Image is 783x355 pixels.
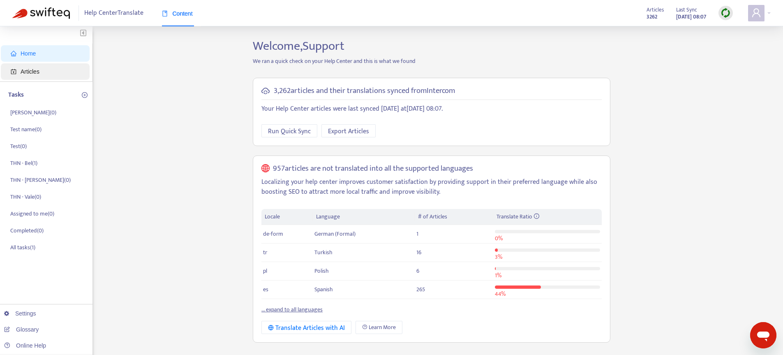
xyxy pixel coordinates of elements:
[261,124,317,137] button: Run Quick Sync
[261,87,270,95] span: cloud-sync
[263,229,283,239] span: de-form
[369,323,396,332] span: Learn More
[10,243,35,252] p: All tasks ( 1 )
[497,212,598,221] div: Translate Ratio
[11,69,16,74] span: account-book
[356,321,402,334] a: Learn More
[10,142,27,151] p: Test ( 0 )
[10,108,56,117] p: [PERSON_NAME] ( 0 )
[10,193,41,201] p: THN - Vale ( 0 )
[416,266,419,276] span: 6
[162,11,168,16] span: book
[4,310,36,317] a: Settings
[416,229,418,239] span: 1
[253,36,344,56] span: Welcome, Support
[314,285,333,294] span: Spanish
[263,266,267,276] span: pl
[273,164,473,174] h5: 957 articles are not translated into all the supported languages
[84,5,143,21] span: Help Center Translate
[10,176,71,184] p: THN - [PERSON_NAME] ( 0 )
[415,209,493,225] th: # of Articles
[263,248,267,257] span: tr
[12,7,70,19] img: Swifteq
[495,271,501,280] span: 1 %
[261,104,602,114] p: Your Help Center articles were last synced [DATE] at [DATE] 08:07 .
[416,248,421,257] span: 16
[10,209,54,218] p: Assigned to me ( 0 )
[10,125,42,134] p: Test name ( 0 )
[162,10,193,17] span: Content
[495,234,503,243] span: 0 %
[82,92,88,98] span: plus-circle
[268,323,345,333] div: Translate Articles with AI
[21,68,39,75] span: Articles
[328,126,369,137] span: Export Articles
[261,321,351,334] button: Translate Articles with AI
[676,12,706,21] strong: [DATE] 08:07
[676,5,697,14] span: Last Sync
[11,51,16,56] span: home
[321,124,376,137] button: Export Articles
[247,57,617,65] p: We ran a quick check on your Help Center and this is what we found
[10,159,37,167] p: THN - Bel ( 1 )
[751,8,761,18] span: user
[268,126,311,137] span: Run Quick Sync
[8,90,24,100] p: Tasks
[261,305,323,314] a: ... expand to all languages
[261,209,313,225] th: Locale
[4,326,39,333] a: Glossary
[263,285,268,294] span: es
[495,289,506,299] span: 44 %
[416,285,425,294] span: 265
[274,86,455,96] h5: 3,262 articles and their translations synced from Intercom
[314,266,329,276] span: Polish
[10,226,44,235] p: Completed ( 0 )
[314,248,333,257] span: Turkish
[314,229,356,239] span: German (Formal)
[647,5,664,14] span: Articles
[495,252,502,262] span: 3 %
[721,8,731,18] img: sync.dc5367851b00ba804db3.png
[750,322,776,348] iframe: Button to launch messaging window
[21,50,36,57] span: Home
[647,12,657,21] strong: 3262
[261,164,270,174] span: global
[4,342,46,349] a: Online Help
[261,177,602,197] p: Localizing your help center improves customer satisfaction by providing support in their preferre...
[313,209,415,225] th: Language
